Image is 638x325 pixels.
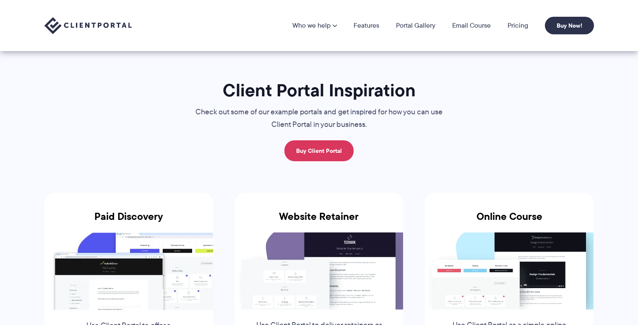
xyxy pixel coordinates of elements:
[396,22,435,29] a: Portal Gallery
[44,211,213,232] h3: Paid Discovery
[425,211,594,232] h3: Online Course
[292,22,337,29] a: Who we help
[452,22,491,29] a: Email Course
[545,17,594,34] a: Buy Now!
[179,106,460,131] p: Check out some of our example portals and get inspired for how you can use Client Portal in your ...
[235,211,404,232] h3: Website Retainer
[179,79,460,101] h1: Client Portal Inspiration
[354,22,379,29] a: Features
[508,22,528,29] a: Pricing
[284,140,354,161] a: Buy Client Portal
